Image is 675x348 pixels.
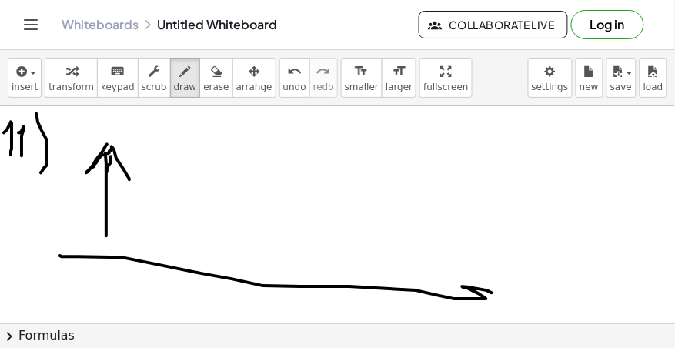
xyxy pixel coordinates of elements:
[532,82,569,92] span: settings
[313,82,334,92] span: redo
[610,82,632,92] span: save
[341,58,383,98] button: format_sizesmaller
[576,58,603,98] button: new
[432,18,555,32] span: Collaborate Live
[419,11,568,38] button: Collaborate Live
[97,58,139,98] button: keyboardkeypad
[354,62,369,81] i: format_size
[345,82,379,92] span: smaller
[528,58,573,98] button: settings
[382,58,416,98] button: format_sizelarger
[48,82,94,92] span: transform
[640,58,667,98] button: load
[606,58,637,98] button: save
[174,82,197,92] span: draw
[386,82,413,92] span: larger
[283,82,306,92] span: undo
[203,82,229,92] span: erase
[8,58,42,98] button: insert
[287,62,302,81] i: undo
[419,58,472,98] button: fullscreen
[110,62,125,81] i: keyboard
[309,58,338,98] button: redoredo
[12,82,38,92] span: insert
[316,62,331,81] i: redo
[199,58,232,98] button: erase
[236,82,272,92] span: arrange
[101,82,135,92] span: keypad
[279,58,310,98] button: undoundo
[392,62,406,81] i: format_size
[571,10,644,39] button: Log in
[62,17,139,32] a: Whiteboards
[142,82,167,92] span: scrub
[45,58,98,98] button: transform
[423,82,468,92] span: fullscreen
[170,58,201,98] button: draw
[138,58,171,98] button: scrub
[232,58,276,98] button: arrange
[18,12,43,37] button: Toggle navigation
[643,82,663,92] span: load
[580,82,599,92] span: new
